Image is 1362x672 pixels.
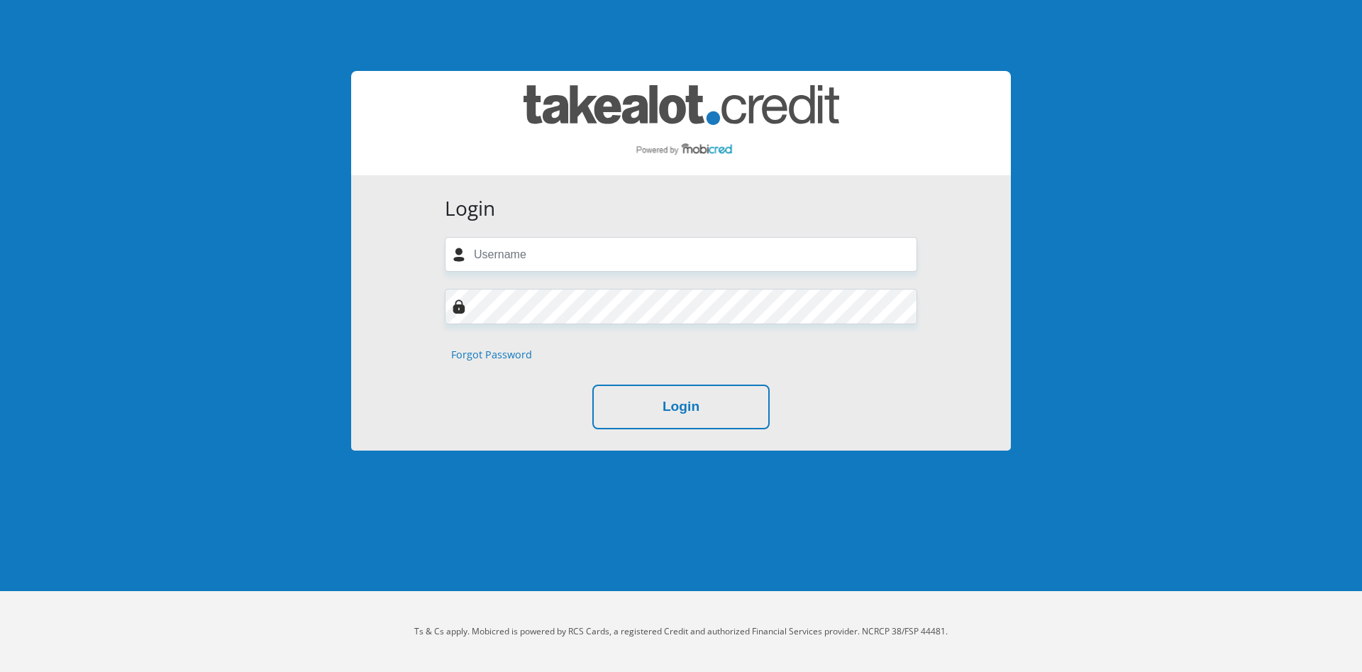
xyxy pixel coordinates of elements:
img: user-icon image [452,248,466,262]
h3: Login [445,197,917,221]
img: Image [452,299,466,314]
img: takealot_credit logo [524,85,839,161]
input: Username [445,237,917,272]
button: Login [592,385,770,429]
a: Forgot Password [451,347,532,363]
p: Ts & Cs apply. Mobicred is powered by RCS Cards, a registered Credit and authorized Financial Ser... [287,625,1075,638]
